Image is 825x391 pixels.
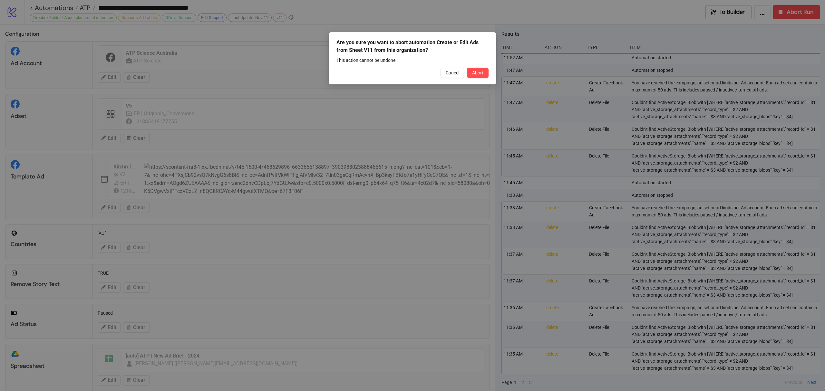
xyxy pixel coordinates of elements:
[336,57,489,64] div: This action cannot be undone
[446,70,459,75] span: Cancel
[336,39,489,54] div: Are you sure you want to abort automation Create or Edit Ads from Sheet V11 from this organization?
[441,68,464,78] button: Cancel
[472,70,483,75] span: Abort
[467,68,489,78] button: Abort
